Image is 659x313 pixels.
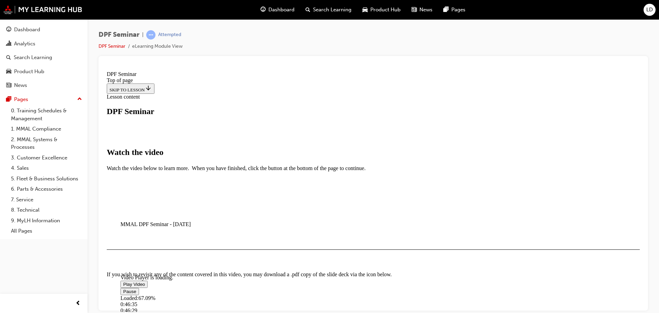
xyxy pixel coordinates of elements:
a: 3. Customer Excellence [8,153,85,163]
a: News [3,79,85,92]
span: pages-icon [6,97,11,103]
a: Search Learning [3,51,85,64]
div: 0:46:35 [16,233,456,239]
a: car-iconProduct Hub [357,3,406,17]
button: Pages [3,93,85,106]
span: | [142,31,143,39]
a: 1. MMAL Compliance [8,124,85,134]
div: Dashboard [14,26,40,34]
a: guage-iconDashboard [255,3,300,17]
a: 4. Sales [8,163,85,174]
li: eLearning Module View [132,43,183,51]
button: SKIP TO LESSON [3,15,50,25]
div: Search Learning [14,54,52,62]
a: 9. MyLH Information [8,215,85,226]
span: Dashboard [268,6,294,14]
button: DashboardAnalyticsSearch LearningProduct HubNews [3,22,85,93]
span: guage-icon [261,5,266,14]
span: Product Hub [370,6,401,14]
span: up-icon [77,95,82,104]
span: car-icon [6,69,11,75]
a: pages-iconPages [438,3,471,17]
span: SKIP TO LESSON [5,19,48,24]
div: Product Hub [14,68,44,76]
span: news-icon [6,82,11,89]
p: If you wish to revisit any of the content covered in this video, you may download a .pdf copy of ... [3,203,536,209]
span: news-icon [412,5,417,14]
p: Watch the video below to learn more. When you have finished, click the button at the bottom of th... [3,97,536,103]
a: 7. Service [8,194,85,205]
a: 6. Parts & Accessories [8,184,85,194]
span: Pages [451,6,465,14]
div: Analytics [14,40,35,48]
span: prev-icon [76,299,81,308]
div: DPF Seminar [3,38,536,48]
div: News [14,81,27,89]
a: 2. MMAL Systems & Processes [8,134,85,153]
button: LD [644,4,656,16]
span: pages-icon [443,5,449,14]
a: Product Hub [3,65,85,78]
div: 0:46:29 [16,239,311,245]
span: LD [646,6,653,14]
span: Search Learning [313,6,351,14]
span: car-icon [362,5,368,14]
span: search-icon [6,55,11,61]
span: News [419,6,432,14]
span: DPF Seminar [99,31,139,39]
a: DPF Seminar [99,43,125,49]
span: guage-icon [6,27,11,33]
div: Progress Bar [16,227,456,245]
a: 8. Technical [8,205,85,215]
a: All Pages [8,226,85,236]
a: 5. Fleet & Business Solutions [8,174,85,184]
span: Lesson content [3,25,36,31]
a: Analytics [3,37,85,50]
span: search-icon [305,5,310,14]
a: search-iconSearch Learning [300,3,357,17]
img: mmal [3,5,82,14]
a: 0. Training Schedules & Management [8,105,85,124]
a: Dashboard [3,23,85,36]
a: news-iconNews [406,3,438,17]
div: Attempted [158,32,181,38]
span: chart-icon [6,41,11,47]
div: Pages [14,96,28,103]
strong: Watch the video [3,79,59,88]
span: learningRecordVerb_ATTEMPT-icon [146,30,155,40]
div: DPF Seminar [3,3,536,9]
div: Top of page [3,9,536,15]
